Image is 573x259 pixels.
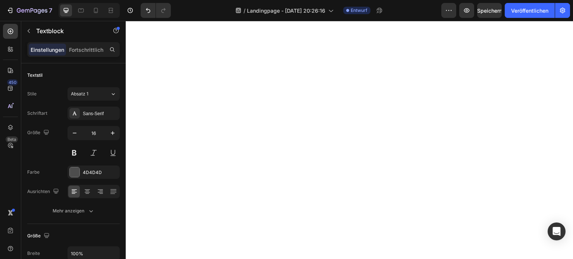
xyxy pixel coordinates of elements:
[31,47,64,53] font: Einstellungen
[9,80,16,85] font: 450
[27,91,37,97] font: Stile
[68,87,120,101] button: Absatz 1
[83,170,102,175] font: 4D4D4D
[71,91,88,97] font: Absatz 1
[511,7,548,14] font: Veröffentlichen
[477,3,502,18] button: Speichern
[505,3,555,18] button: Veröffentlichen
[27,130,40,135] font: Größe
[27,169,40,175] font: Farbe
[27,204,120,218] button: Mehr anzeigen
[141,3,171,18] div: Rückgängig/Wiederholen
[3,3,56,18] button: 7
[36,27,64,35] font: Textblock
[477,7,502,14] font: Speichern
[247,7,325,14] font: Landingpage - [DATE] 20:26:16
[36,26,100,35] p: Textblock
[126,21,573,259] iframe: Designbereich
[27,250,40,256] font: Breite
[548,222,566,240] div: Öffnen Sie den Intercom Messenger
[69,47,103,53] font: Fortschrittlich
[49,7,52,14] font: 7
[244,7,245,14] font: /
[27,233,41,239] font: Größe
[27,110,47,116] font: Schriftart
[351,7,367,13] font: Entwurf
[53,208,84,214] font: Mehr anzeigen
[27,72,43,78] font: Textstil
[83,111,104,116] font: Sans-Serif
[27,189,50,194] font: Ausrichten
[7,137,16,142] font: Beta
